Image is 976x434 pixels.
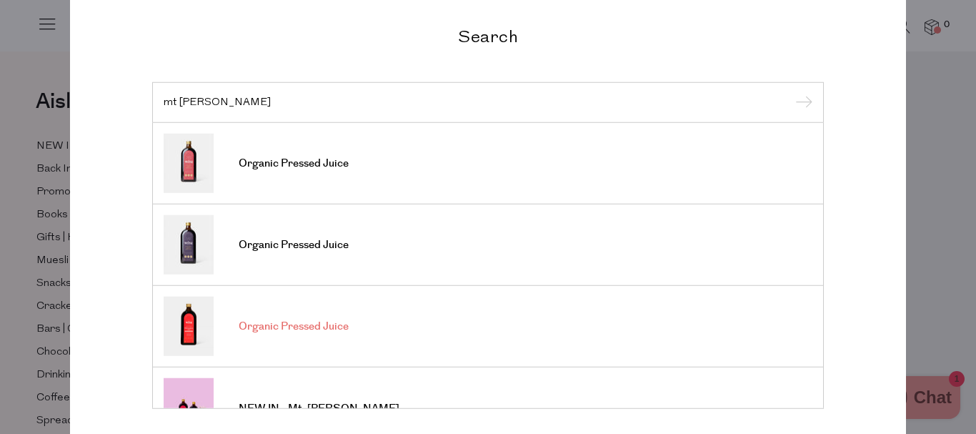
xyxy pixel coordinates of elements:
[164,297,812,356] a: Organic Pressed Juice
[164,215,214,275] img: Organic Pressed Juice
[164,134,214,193] img: Organic Pressed Juice
[239,402,399,416] span: NEW IN - Mt. [PERSON_NAME]
[164,134,812,193] a: Organic Pressed Juice
[164,215,812,275] a: Organic Pressed Juice
[164,297,214,356] img: Organic Pressed Juice
[239,157,349,171] span: Organic Pressed Juice
[164,97,812,107] input: Search
[239,320,349,334] span: Organic Pressed Juice
[239,238,349,252] span: Organic Pressed Juice
[152,25,824,46] h2: Search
